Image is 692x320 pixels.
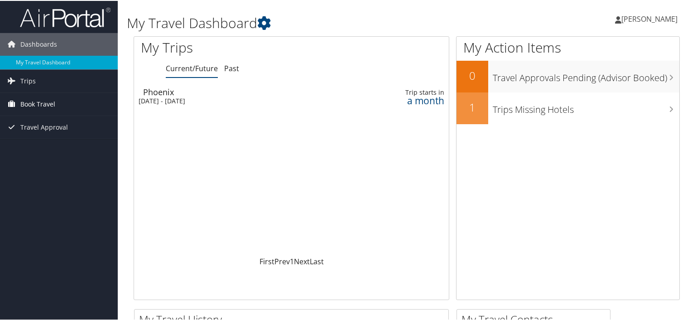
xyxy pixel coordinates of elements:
div: Trip starts in [377,87,445,96]
h2: 1 [457,99,488,114]
div: a month [377,96,445,104]
span: [PERSON_NAME] [621,13,678,23]
div: Phoenix [143,87,345,95]
img: airportal-logo.png [20,6,111,27]
a: 1Trips Missing Hotels [457,92,679,123]
a: Current/Future [166,63,218,73]
span: Dashboards [20,32,57,55]
a: Last [310,256,324,266]
h3: Travel Approvals Pending (Advisor Booked) [493,66,679,83]
h3: Trips Missing Hotels [493,98,679,115]
span: Travel Approval [20,115,68,138]
a: [PERSON_NAME] [615,5,687,32]
h1: My Travel Dashboard [127,13,500,32]
span: Book Travel [20,92,55,115]
a: Past [224,63,239,73]
a: 0Travel Approvals Pending (Advisor Booked) [457,60,679,92]
a: 1 [290,256,294,266]
a: Prev [274,256,290,266]
a: Next [294,256,310,266]
h1: My Trips [141,37,311,56]
a: First [259,256,274,266]
div: [DATE] - [DATE] [139,96,340,104]
h2: 0 [457,67,488,82]
span: Trips [20,69,36,92]
h1: My Action Items [457,37,679,56]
